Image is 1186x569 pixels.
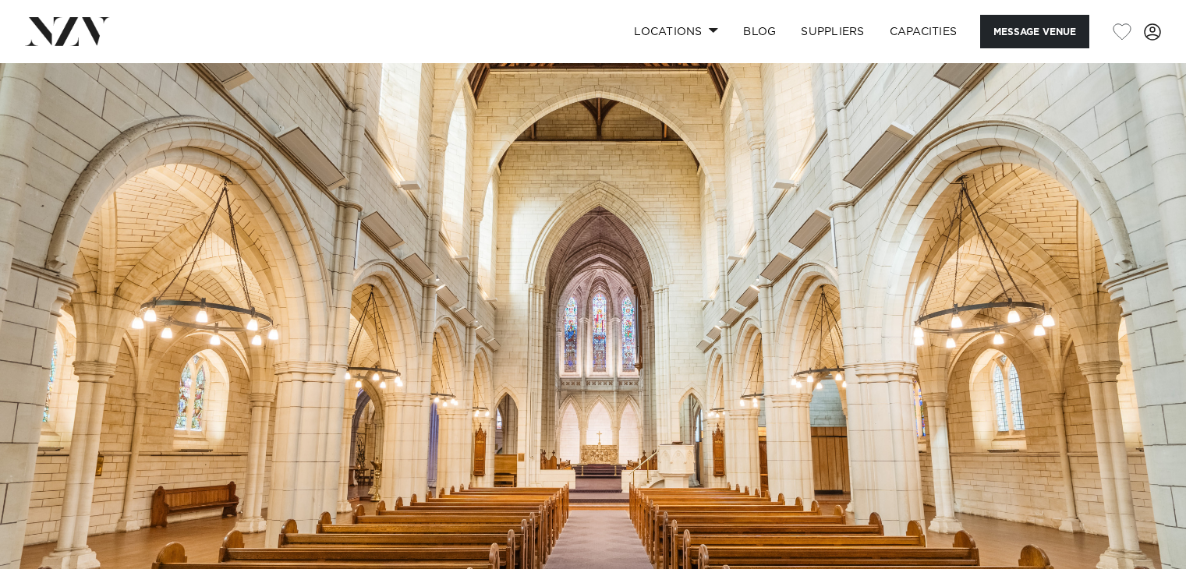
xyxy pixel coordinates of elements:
[621,15,731,48] a: Locations
[25,17,110,45] img: nzv-logo.png
[731,15,788,48] a: BLOG
[877,15,970,48] a: Capacities
[980,15,1089,48] button: Message Venue
[788,15,876,48] a: SUPPLIERS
